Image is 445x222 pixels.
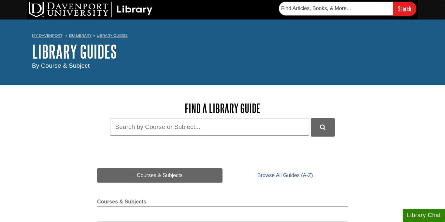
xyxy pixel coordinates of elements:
[97,168,223,183] a: Courses & Subjects
[29,2,152,17] img: DU Library
[32,61,413,71] div: By Course & Subject
[110,118,309,135] input: Search by Course or Subject...
[32,31,413,42] nav: breadcrumb
[393,2,416,16] input: Search
[223,168,348,183] a: Browse All Guides (A-Z)
[32,42,413,61] h1: Library Guides
[32,33,62,38] a: My Davenport
[403,209,445,222] button: Library Chat
[69,33,92,38] a: DU Library
[97,102,348,115] h2: Find a Library Guide
[97,33,128,38] a: Library Guides
[279,2,416,16] form: Searches DU Library's articles, books, and more
[279,2,393,15] input: Find Articles, Books, & More...
[97,199,348,207] h2: Courses & Subjects
[320,124,325,130] i: Search Library Guides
